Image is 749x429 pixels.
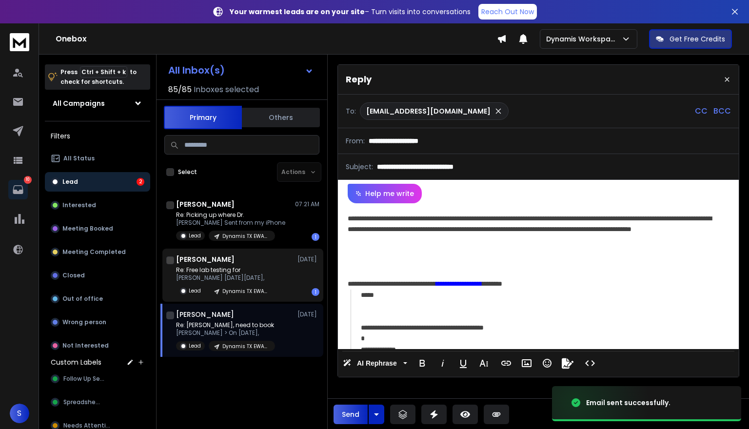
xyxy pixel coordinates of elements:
[334,405,368,424] button: Send
[45,172,150,192] button: Lead2
[53,98,105,108] h1: All Campaigns
[45,94,150,113] button: All Campaigns
[230,7,365,17] strong: Your warmest leads are on your site
[189,342,201,350] p: Lead
[45,129,150,143] h3: Filters
[586,398,670,408] div: Email sent successfully.
[62,272,85,279] p: Closed
[695,105,708,117] p: CC
[176,211,285,219] p: Re: Picking up where Dr.
[295,200,319,208] p: 07:21 AM
[222,233,269,240] p: Dynamis TX EWAA Google Only - Newly Warmed
[168,84,192,96] span: 85 / 85
[355,359,399,368] span: AI Rephrase
[10,33,29,51] img: logo
[222,343,269,350] p: Dynamis TX EWAA Google Only - Newly Warmed
[62,201,96,209] p: Interested
[137,178,144,186] div: 2
[222,288,269,295] p: Dynamis TX EWAA Google Only - Newly Warmed
[10,404,29,423] button: S
[62,318,106,326] p: Wrong person
[312,288,319,296] div: 1
[297,255,319,263] p: [DATE]
[194,84,259,96] h3: Inboxes selected
[168,65,225,75] h1: All Inbox(s)
[242,107,320,128] button: Others
[649,29,732,49] button: Get Free Credits
[63,375,106,383] span: Follow Up Sent
[434,353,452,373] button: Italic (Ctrl+I)
[538,353,556,373] button: Emoticons
[581,353,599,373] button: Code View
[56,33,497,45] h1: Onebox
[297,311,319,318] p: [DATE]
[62,342,109,350] p: Not Interested
[45,312,150,332] button: Wrong person
[348,184,422,203] button: Help me write
[176,219,285,227] p: [PERSON_NAME] Sent from my iPhone
[45,219,150,238] button: Meeting Booked
[176,266,275,274] p: Re: Free lab testing for
[62,295,103,303] p: Out of office
[346,73,372,86] p: Reply
[45,266,150,285] button: Closed
[45,195,150,215] button: Interested
[670,34,725,44] p: Get Free Credits
[546,34,621,44] p: Dynamis Workspace
[160,60,321,80] button: All Inbox(s)
[478,4,537,19] a: Reach Out Now
[189,287,201,294] p: Lead
[62,178,78,186] p: Lead
[24,176,32,184] p: 10
[346,106,356,116] p: To:
[346,162,373,172] p: Subject:
[474,353,493,373] button: More Text
[45,369,150,389] button: Follow Up Sent
[178,168,197,176] label: Select
[176,199,235,209] h1: [PERSON_NAME]
[62,225,113,233] p: Meeting Booked
[346,136,365,146] p: From:
[63,398,102,406] span: Spreadsheet
[62,248,126,256] p: Meeting Completed
[8,180,28,199] a: 10
[60,67,137,87] p: Press to check for shortcuts.
[230,7,471,17] p: – Turn visits into conversations
[176,310,234,319] h1: [PERSON_NAME]
[366,106,491,116] p: [EMAIL_ADDRESS][DOMAIN_NAME]
[63,155,95,162] p: All Status
[312,233,319,241] div: 1
[164,106,242,129] button: Primary
[497,353,515,373] button: Insert Link (Ctrl+K)
[176,321,275,329] p: Re: [PERSON_NAME], need to book
[176,274,275,282] p: [PERSON_NAME] [DATE][DATE],
[713,105,731,117] p: BCC
[176,329,275,337] p: [PERSON_NAME] > On [DATE],
[45,242,150,262] button: Meeting Completed
[481,7,534,17] p: Reach Out Now
[341,353,409,373] button: AI Rephrase
[80,66,127,78] span: Ctrl + Shift + k
[45,289,150,309] button: Out of office
[176,254,235,264] h1: [PERSON_NAME]
[45,336,150,355] button: Not Interested
[51,357,101,367] h3: Custom Labels
[45,392,150,412] button: Spreadsheet
[189,232,201,239] p: Lead
[45,149,150,168] button: All Status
